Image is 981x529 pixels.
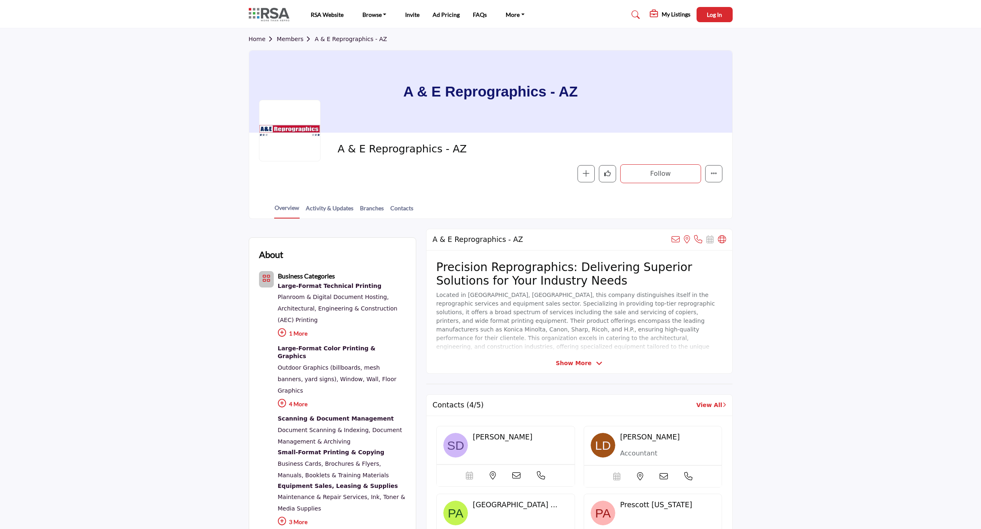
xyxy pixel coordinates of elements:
[620,448,708,458] p: Accountant
[274,203,300,218] a: Overview
[403,51,578,133] h1: A & E Reprographics - AZ
[278,472,389,478] a: Manuals, Booklets & Training Materials
[436,291,722,360] p: Located in [GEOGRAPHIC_DATA], [GEOGRAPHIC_DATA], this company distinguishes itself in the reprogr...
[433,235,523,244] h2: A & E Reprographics - AZ
[249,8,293,21] img: site Logo
[278,376,397,394] a: Window, Wall, Floor Graphics
[360,204,384,218] a: Branches
[599,165,616,182] button: Like
[623,8,645,21] a: Search
[591,501,615,525] img: image
[436,260,722,288] h2: Precision Reprographics: Delivering Superior Solutions for Your Industry Needs
[591,433,615,458] img: image
[278,447,406,458] div: Professional printing for black and white and color document printing of flyers, spec books, busi...
[705,165,722,182] button: More details
[436,426,575,487] a: image [PERSON_NAME]
[315,36,387,42] a: A & E Reprographics - AZ
[707,11,722,18] span: Log In
[278,343,406,362] a: Large-Format Color Printing & Graphics
[278,460,381,467] a: Business Cards, Brochures & Flyers,
[443,433,468,458] img: image
[584,426,722,488] a: image [PERSON_NAME] Accountant
[277,36,314,42] a: Members
[278,273,335,280] a: Business Categories
[278,326,406,343] p: 1 More
[500,9,530,21] a: More
[433,401,484,409] h2: Contacts (4/5)
[473,433,532,441] span: [PERSON_NAME]
[278,414,406,424] a: Scanning & Document Management
[278,396,406,414] p: 4 More
[278,447,406,458] a: Small-Format Printing & Copying
[443,501,468,525] img: image
[278,272,335,280] b: Business Categories
[556,359,591,368] span: Show More
[390,204,414,218] a: Contacts
[337,143,523,156] span: A & E Reprographics - AZ
[249,36,277,42] a: Home
[620,164,701,183] button: Follow
[473,501,557,509] span: [GEOGRAPHIC_DATA] ...
[278,343,406,362] div: Banners, posters, vehicle wraps, and presentation graphics.
[278,427,371,433] a: Document Scanning & Indexing,
[278,494,369,500] a: Maintenance & Repair Services,
[278,281,406,292] div: High-quality printing for blueprints, construction and architectural drawings.
[278,281,406,292] a: Large-Format Technical Printing
[650,10,690,20] div: My Listings
[697,7,733,22] button: Log In
[278,364,380,382] a: Outdoor Graphics (billboards, mesh banners, yard signs),
[278,414,406,424] div: Digital conversion, archiving, indexing, secure storage, and streamlined document retrieval solut...
[278,294,389,300] a: Planroom & Digital Document Hosting,
[473,11,487,18] a: FAQs
[311,11,344,18] a: RSA Website
[278,481,406,492] a: Equipment Sales, Leasing & Supplies
[305,204,354,218] a: Activity & Updates
[259,248,283,261] h2: About
[278,305,398,323] a: Architectural, Engineering & Construction (AEC) Printing
[662,11,690,18] h5: My Listings
[357,9,392,21] a: Browse
[696,401,726,409] a: View All
[278,481,406,492] div: Equipment sales, leasing, service, and resale of plotters, scanners, printers.
[259,271,274,287] button: Category Icon
[433,11,460,18] a: Ad Pricing
[405,11,419,18] a: Invite
[620,433,680,441] span: [PERSON_NAME]
[620,501,692,509] span: Prescott [US_STATE]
